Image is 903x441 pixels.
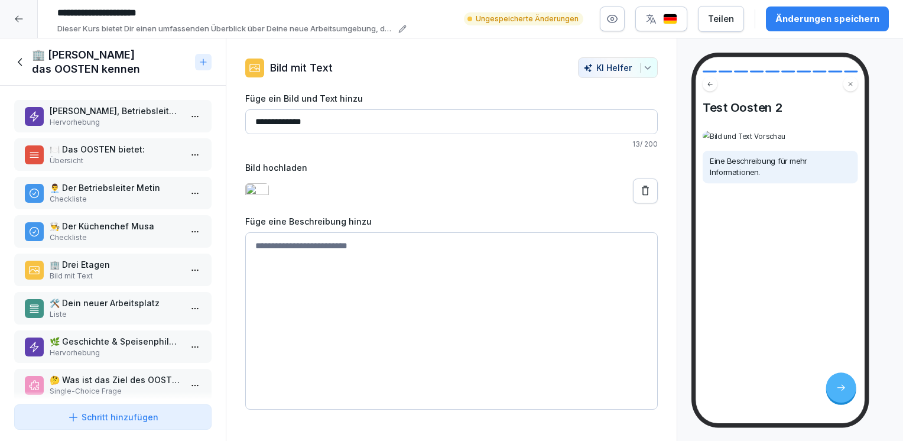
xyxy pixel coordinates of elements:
[50,271,181,281] p: Bild mit Text
[698,6,744,32] button: Teilen
[50,335,181,348] p: 🌿 Geschichte & Speisenphilosophie
[50,258,181,271] p: 🏢 Drei Etagen
[50,348,181,358] p: Hervorhebung
[583,63,652,73] div: KI Helfer
[710,156,851,179] p: Eine Beschreibung für mehr Informationen.
[245,92,658,105] label: Füge ein Bild und Text hinzu
[703,131,858,141] img: Bild und Text Vorschau
[14,254,212,286] div: 🏢 Drei EtagenBild mit Text
[50,105,181,117] p: [PERSON_NAME], Betriebsleiter des OOSTEN
[14,404,212,430] button: Schritt hinzufügen
[245,139,658,150] p: 13 / 200
[50,143,181,155] p: 🍽️ Das OOSTEN bietet:
[14,369,212,401] div: 🤔 Was ist das Ziel des OOSTEN?Single-Choice Frage
[50,374,181,386] p: 🤔 Was ist das Ziel des OOSTEN?
[50,155,181,166] p: Übersicht
[50,194,181,205] p: Checkliste
[245,161,658,174] label: Bild hochladen
[14,330,212,363] div: 🌿 Geschichte & SpeisenphilosophieHervorhebung
[270,60,333,76] p: Bild mit Text
[14,100,212,132] div: [PERSON_NAME], Betriebsleiter des OOSTENHervorhebung
[50,220,181,232] p: 👨‍🍳 Der Küchenchef Musa
[245,183,269,199] img: 43209f8c-7a93-46c8-aef1-7f247d7ce739
[708,12,734,25] div: Teilen
[67,411,158,423] div: Schritt hinzufügen
[14,292,212,325] div: 🛠️ Dein neuer ArbeitsplatzListe
[14,215,212,248] div: 👨‍🍳 Der Küchenchef MusaCheckliste
[50,386,181,397] p: Single-Choice Frage
[50,232,181,243] p: Checkliste
[766,7,889,31] button: Änderungen speichern
[50,297,181,309] p: 🛠️ Dein neuer Arbeitsplatz
[50,181,181,194] p: 👨‍💼 Der Betriebsleiter Metin
[663,14,677,25] img: de.svg
[50,117,181,128] p: Hervorhebung
[245,215,658,228] label: Füge eine Beschreibung hinzu
[14,177,212,209] div: 👨‍💼 Der Betriebsleiter MetinCheckliste
[14,138,212,171] div: 🍽️ Das OOSTEN bietet:Übersicht
[57,23,395,35] p: Dieser Kurs bietet Dir einen umfassenden Überblick über Deine neue Arbeitsumgebung, das Team und ...
[32,48,190,76] h1: 🏢 [PERSON_NAME] das OOSTEN kennen
[476,14,579,24] p: Ungespeicherte Änderungen
[578,57,658,78] button: KI Helfer
[703,100,858,115] h4: Test Oosten 2
[775,12,879,25] div: Änderungen speichern
[50,309,181,320] p: Liste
